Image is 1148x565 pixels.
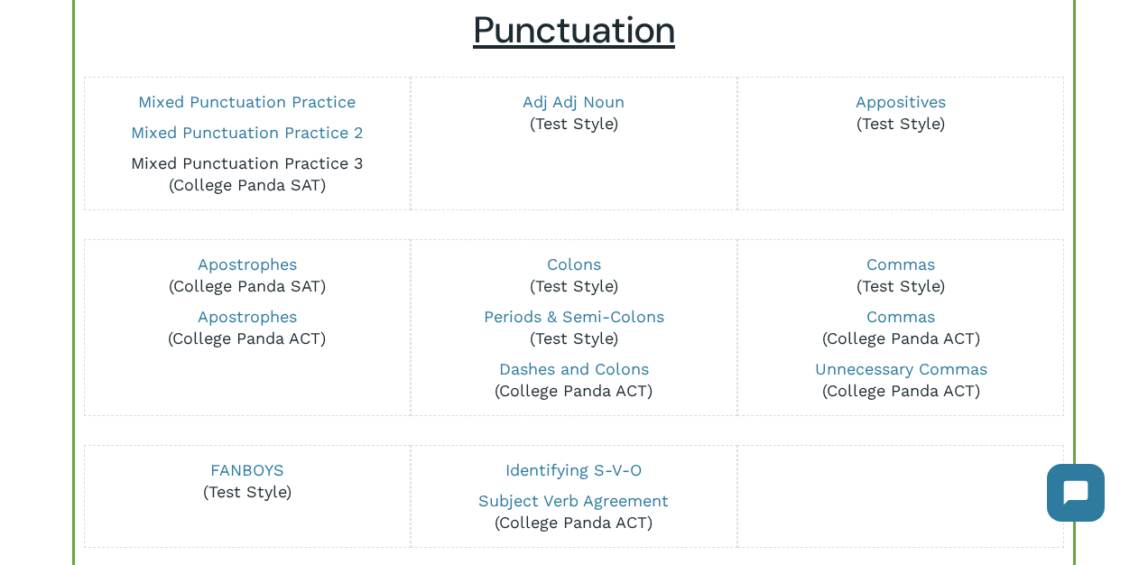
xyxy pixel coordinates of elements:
[210,460,284,479] a: FANBOYS
[421,358,727,402] p: (College Panda ACT)
[523,92,625,111] a: Adj Adj Noun
[748,306,1054,349] p: (College Panda ACT)
[505,460,642,479] a: Identifying S-V-O
[499,359,649,378] a: Dashes and Colons
[866,255,935,273] a: Commas
[473,6,675,54] u: Punctuation
[421,490,727,533] p: (College Panda ACT)
[94,254,400,297] p: (College Panda SAT)
[484,307,664,326] a: Periods & Semi-Colons
[421,254,727,297] p: (Test Style)
[138,92,356,111] a: Mixed Punctuation Practice
[94,306,400,349] p: (College Panda ACT)
[131,123,364,142] a: Mixed Punctuation Practice 2
[94,153,400,196] p: (College Panda SAT)
[748,358,1054,402] p: (College Panda ACT)
[198,255,297,273] a: Apostrophes
[1029,446,1123,540] iframe: Chatbot
[748,254,1054,297] p: (Test Style)
[478,491,669,510] a: Subject Verb Agreement
[856,92,946,111] a: Appositives
[815,359,987,378] a: Unnecessary Commas
[131,153,364,172] a: Mixed Punctuation Practice 3
[421,306,727,349] p: (Test Style)
[866,307,935,326] a: Commas
[94,459,400,503] p: (Test Style)
[421,91,727,134] p: (Test Style)
[547,255,601,273] a: Colons
[198,307,297,326] a: Apostrophes
[748,91,1054,134] p: (Test Style)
